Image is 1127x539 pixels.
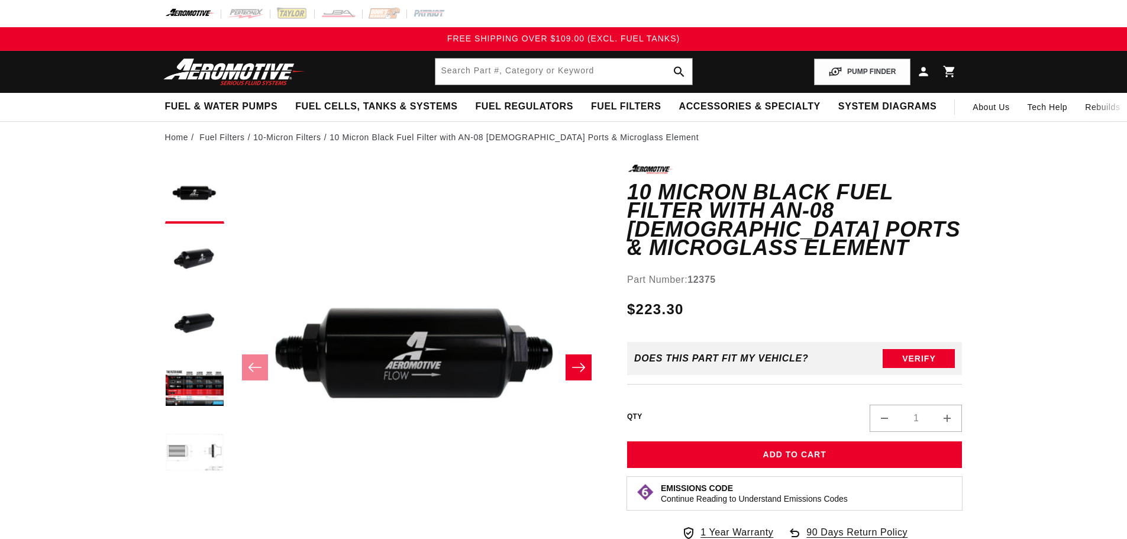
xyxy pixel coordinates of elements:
[1028,101,1068,114] span: Tech Help
[466,93,582,121] summary: Fuel Regulators
[661,483,733,493] strong: Emissions Code
[165,164,224,224] button: Load image 1 in gallery view
[627,299,684,320] span: $223.30
[838,101,937,113] span: System Diagrams
[670,93,829,121] summary: Accessories & Specialty
[253,131,330,144] li: 10-Micron Filters
[165,295,224,354] button: Load image 3 in gallery view
[447,34,680,43] span: FREE SHIPPING OVER $109.00 (EXCL. FUEL TANKS)
[964,93,1018,121] a: About Us
[591,101,661,113] span: Fuel Filters
[165,131,963,144] nav: breadcrumbs
[165,131,189,144] a: Home
[973,102,1009,112] span: About Us
[582,93,670,121] summary: Fuel Filters
[242,354,268,380] button: Slide left
[679,101,821,113] span: Accessories & Specialty
[160,58,308,86] img: Aeromotive
[627,272,963,288] div: Part Number:
[566,354,592,380] button: Slide right
[165,230,224,289] button: Load image 2 in gallery view
[666,59,692,85] button: search button
[295,101,457,113] span: Fuel Cells, Tanks & Systems
[627,183,963,257] h1: 10 Micron Black Fuel Filter with AN-08 [DEMOGRAPHIC_DATA] Ports & Microglass Element
[829,93,945,121] summary: System Diagrams
[330,131,699,144] li: 10 Micron Black Fuel Filter with AN-08 [DEMOGRAPHIC_DATA] Ports & Microglass Element
[1019,93,1077,121] summary: Tech Help
[165,101,278,113] span: Fuel & Water Pumps
[435,59,692,85] input: Search by Part Number, Category or Keyword
[661,483,848,504] button: Emissions CodeContinue Reading to Understand Emissions Codes
[627,441,963,468] button: Add to Cart
[661,493,848,504] p: Continue Reading to Understand Emissions Codes
[1085,101,1120,114] span: Rebuilds
[165,360,224,419] button: Load image 4 in gallery view
[475,101,573,113] span: Fuel Regulators
[627,412,642,422] label: QTY
[286,93,466,121] summary: Fuel Cells, Tanks & Systems
[814,59,910,85] button: PUMP FINDER
[634,353,809,364] div: Does This part fit My vehicle?
[883,349,955,368] button: Verify
[165,425,224,484] button: Load image 5 in gallery view
[687,275,716,285] strong: 12375
[636,483,655,502] img: Emissions code
[199,131,244,144] a: Fuel Filters
[156,93,287,121] summary: Fuel & Water Pumps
